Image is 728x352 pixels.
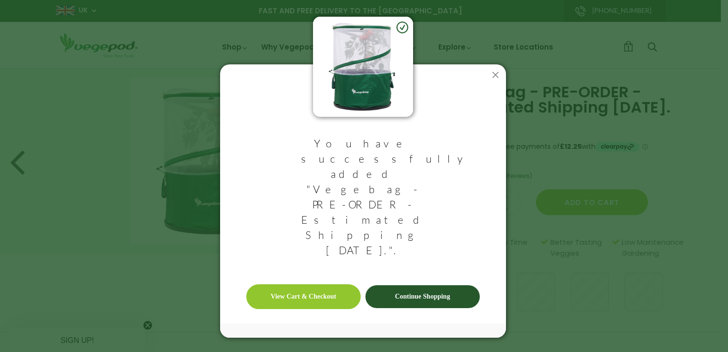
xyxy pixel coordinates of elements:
[246,284,361,309] a: View Cart & Checkout
[313,17,413,117] img: image
[396,21,408,33] img: green-check.svg
[301,117,425,284] h3: You have successfully added "Vegebag - PRE-ORDER - Estimated Shipping [DATE].".
[365,285,480,308] a: Continue Shopping
[485,64,506,85] button: Close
